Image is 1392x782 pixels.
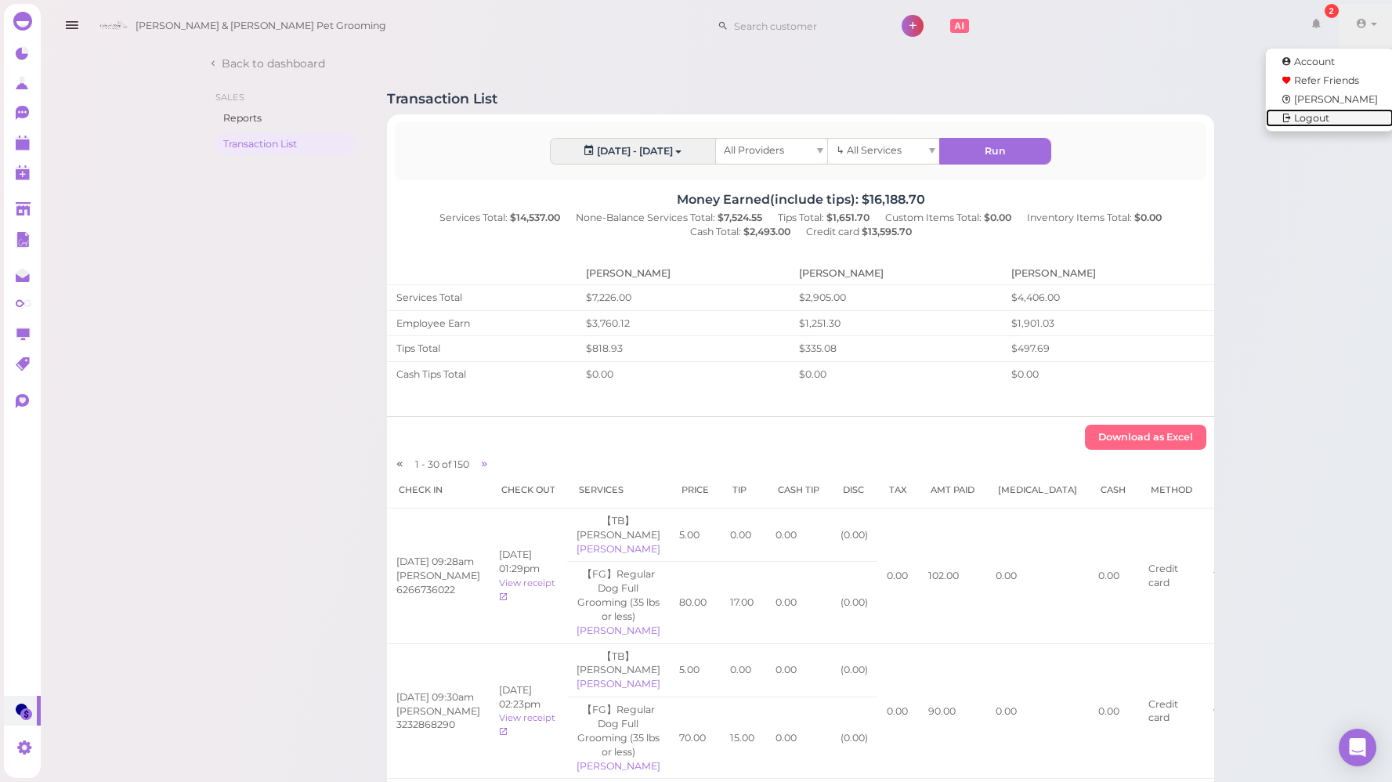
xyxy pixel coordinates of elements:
[1089,643,1139,779] td: 0.00
[490,508,567,643] td: [DATE] 01:29pm
[577,624,660,638] div: [PERSON_NAME]
[577,542,660,556] div: [PERSON_NAME]
[577,362,789,387] td: $0.00
[577,703,660,758] div: 【FG】Regular Dog Full Grooming (35 lbs or less)
[387,192,1215,207] h4: Money Earned(include tips): $16,188.70
[1089,508,1139,643] td: 0.00
[577,284,789,310] td: $7,226.00
[862,226,912,237] b: $13,595.70
[215,133,356,155] a: Transaction List
[454,458,469,470] span: 150
[568,211,770,225] div: None-Balance Services Total:
[790,336,1002,362] td: $335.08
[919,472,986,509] th: Amt Paid
[490,472,567,509] th: Check out
[1204,472,1254,509] th: CC
[1002,336,1214,362] td: $497.69
[1204,508,1254,643] td: 102.00
[877,643,919,779] td: 0.00
[836,144,901,156] span: ↳ All Services
[670,508,721,562] td: 5.00
[577,514,660,542] div: 【TB】[PERSON_NAME]
[215,91,356,103] li: Sales
[877,211,1019,225] div: Custom Items Total:
[387,362,577,387] td: Cash Tips Total
[986,508,1089,643] td: 0.00
[1002,310,1214,336] td: $1,901.03
[1089,472,1139,509] th: Cash
[831,508,877,562] td: ( 0.00 )
[1139,472,1204,509] th: Method
[577,310,789,336] td: $3,760.12
[721,472,766,509] th: Tip
[790,262,1002,284] th: [PERSON_NAME]
[986,472,1089,509] th: [MEDICAL_DATA]
[798,225,920,239] div: Credit card
[1002,262,1214,284] th: [PERSON_NAME]
[682,225,798,239] div: Cash Total:
[790,310,1002,336] td: $1,251.30
[208,56,325,71] a: Back to dashboard
[1204,643,1254,779] td: 90.00
[831,697,877,779] td: ( 0.00 )
[877,508,919,643] td: 0.00
[766,562,831,643] td: 0.00
[442,458,451,470] span: of
[790,362,1002,387] td: $0.00
[387,472,490,509] th: Check in
[1019,211,1170,225] div: Inventory Items Total:
[577,759,660,773] div: [PERSON_NAME]
[670,697,721,779] td: 70.00
[396,704,480,733] div: [PERSON_NAME] 3232868290
[396,690,480,704] div: [DATE] 09:30am
[986,643,1089,779] td: 0.00
[826,212,870,223] b: $1,651.70
[396,569,480,597] div: [PERSON_NAME] 6266736022
[1339,729,1376,766] div: Open Intercom Messenger
[1139,508,1204,643] td: Credit card
[721,697,766,779] td: 15.00
[499,577,555,603] a: View receipt
[940,139,1050,164] button: Run
[721,643,766,697] td: 0.00
[724,144,784,156] span: All Providers
[577,677,660,691] div: [PERSON_NAME]
[428,458,442,470] span: 30
[1002,362,1214,387] td: $0.00
[387,91,497,107] h1: Transaction List
[670,562,721,643] td: 80.00
[567,472,670,509] th: Services
[415,458,421,470] span: 1
[790,284,1002,310] td: $2,905.00
[831,472,877,509] th: Disc
[831,562,877,643] td: ( 0.00 )
[1002,284,1214,310] td: $4,406.00
[729,13,880,38] input: Search customer
[577,262,789,284] th: [PERSON_NAME]
[387,310,577,336] td: Employee Earn
[831,643,877,697] td: ( 0.00 )
[721,508,766,562] td: 0.00
[396,555,480,569] div: [DATE] 09:28am
[432,211,568,225] div: Services Total:
[743,226,790,237] b: $2,493.00
[770,211,877,225] div: Tips Total:
[1085,425,1206,450] button: Download as Excel
[670,472,721,509] th: Price
[510,212,560,223] b: $14,537.00
[577,567,660,623] div: 【FG】Regular Dog Full Grooming (35 lbs or less)
[215,107,356,129] a: Reports
[766,643,831,697] td: 0.00
[721,562,766,643] td: 17.00
[577,650,660,678] div: 【TB】[PERSON_NAME]
[718,212,762,223] b: $7,524.55
[1139,643,1204,779] td: Credit card
[490,643,567,779] td: [DATE] 02:23pm
[421,458,425,470] span: -
[387,336,577,362] td: Tips Total
[766,472,831,509] th: Cash Tip
[551,139,715,164] button: [DATE] - [DATE]
[984,212,1011,223] b: $0.00
[877,472,919,509] th: Tax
